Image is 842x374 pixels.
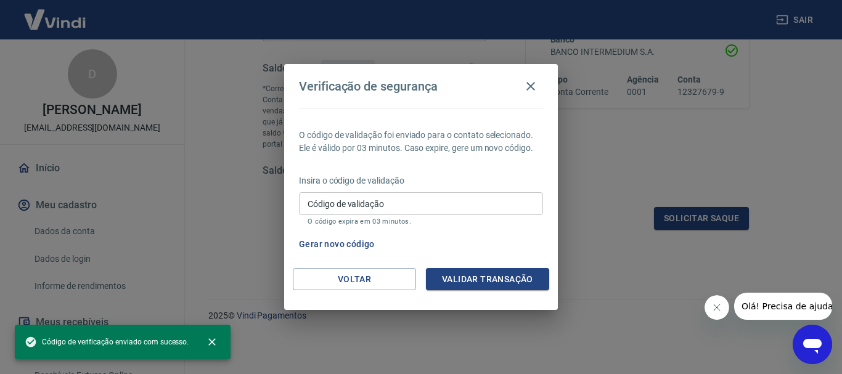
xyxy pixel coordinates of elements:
[25,336,189,348] span: Código de verificação enviado com sucesso.
[7,9,104,18] span: Olá! Precisa de ajuda?
[293,268,416,291] button: Voltar
[793,325,832,364] iframe: Botão para abrir a janela de mensagens
[308,217,534,226] p: O código expira em 03 minutos.
[705,295,729,320] iframe: Fechar mensagem
[299,129,543,155] p: O código de validação foi enviado para o contato selecionado. Ele é válido por 03 minutos. Caso e...
[294,233,380,256] button: Gerar novo código
[198,328,226,356] button: close
[299,79,438,94] h4: Verificação de segurança
[299,174,543,187] p: Insira o código de validação
[734,293,832,320] iframe: Mensagem da empresa
[426,268,549,291] button: Validar transação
